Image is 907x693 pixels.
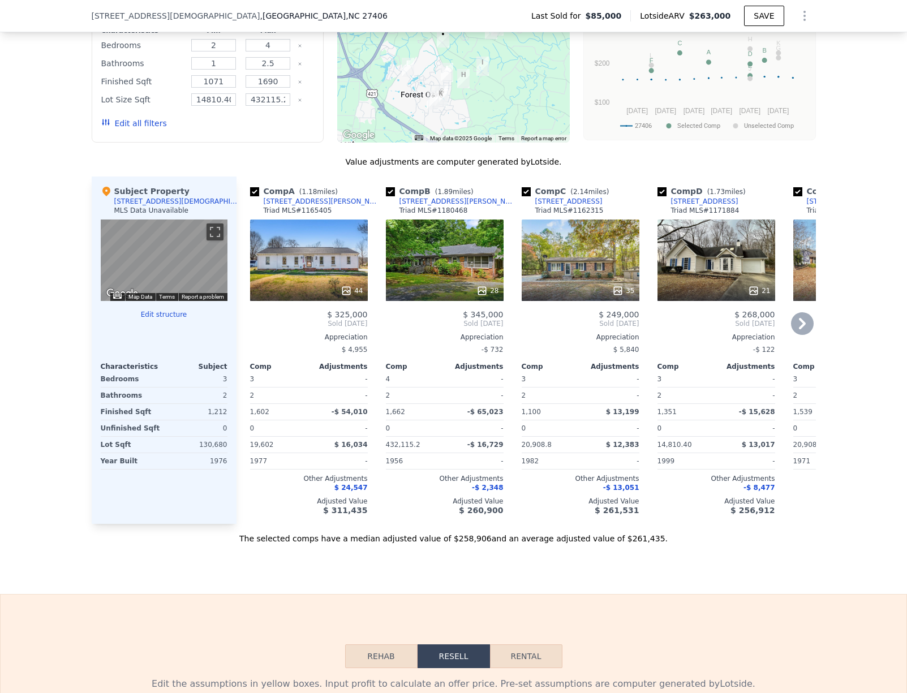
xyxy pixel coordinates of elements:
[657,362,716,371] div: Comp
[101,371,162,387] div: Bedrooms
[447,453,504,469] div: -
[250,424,255,432] span: 0
[101,219,227,301] div: Street View
[753,346,775,354] span: -$ 122
[346,11,388,20] span: , NC 27406
[522,388,578,403] div: 2
[522,424,526,432] span: 0
[113,294,121,299] button: Keyboard shortcuts
[531,10,586,21] span: Last Sold for
[457,69,470,88] div: 4741 Melvina Rd
[734,310,775,319] span: $ 268,000
[719,371,775,387] div: -
[793,5,816,27] button: Show Options
[613,346,639,354] span: $ 5,840
[340,128,377,143] a: Open this area in Google Maps (opens a new window)
[104,286,141,301] img: Google
[521,135,566,141] a: Report a map error
[447,388,504,403] div: -
[719,453,775,469] div: -
[573,188,588,196] span: 2.14
[250,408,269,416] span: 1,602
[101,437,162,453] div: Lot Sqft
[807,206,875,215] div: Triad MLS # 1169681
[386,375,390,383] span: 4
[437,188,453,196] span: 1.89
[166,371,227,387] div: 3
[747,62,751,69] text: E
[793,424,798,432] span: 0
[476,57,489,76] div: 2600 Alamance Church Rd
[689,11,731,20] span: $263,000
[445,362,504,371] div: Adjustments
[776,45,781,51] text: G
[250,186,342,197] div: Comp A
[386,186,478,197] div: Comp B
[323,506,367,515] span: $ 311,435
[437,28,449,48] div: 2330 Alamance Church Rd
[583,371,639,387] div: -
[742,441,775,449] span: $ 13,017
[295,188,342,196] span: ( miles)
[793,453,850,469] div: 1971
[612,285,634,296] div: 35
[418,644,490,668] button: Resell
[345,644,418,668] button: Rehab
[657,197,738,206] a: [STREET_ADDRESS]
[566,188,613,196] span: ( miles)
[334,441,368,449] span: $ 16,034
[298,44,302,48] button: Clear
[101,186,190,197] div: Subject Property
[747,36,752,42] text: H
[250,333,368,342] div: Appreciation
[467,408,504,416] span: -$ 65,023
[386,497,504,506] div: Adjusted Value
[298,80,302,84] button: Clear
[311,388,368,403] div: -
[748,285,770,296] div: 21
[739,408,775,416] span: -$ 15,628
[710,188,725,196] span: 1.73
[159,294,175,300] a: Terms
[762,47,766,54] text: B
[793,375,798,383] span: 3
[716,362,775,371] div: Adjustments
[522,333,639,342] div: Appreciation
[182,294,224,300] a: Report a problem
[649,57,653,64] text: F
[482,346,504,354] span: -$ 732
[635,122,652,130] text: 27406
[677,122,720,130] text: Selected Comp
[671,197,738,206] div: [STREET_ADDRESS]
[298,62,302,66] button: Clear
[92,156,816,167] div: Value adjustments are computer generated by Lotside .
[793,388,850,403] div: 2
[730,506,775,515] span: $ 256,912
[311,371,368,387] div: -
[207,223,223,240] button: Toggle fullscreen view
[250,388,307,403] div: 2
[657,186,750,197] div: Comp D
[767,107,789,115] text: [DATE]
[583,453,639,469] div: -
[101,37,184,53] div: Bedrooms
[459,506,503,515] span: $ 260,900
[476,285,498,296] div: 28
[447,420,504,436] div: -
[92,524,816,544] div: The selected comps have a median adjusted value of $258,906 and an average adjusted value of $261...
[583,388,639,403] div: -
[250,375,255,383] span: 3
[386,388,442,403] div: 2
[341,285,363,296] div: 44
[657,388,714,403] div: 2
[250,453,307,469] div: 1977
[535,197,603,206] div: [STREET_ADDRESS]
[719,388,775,403] div: -
[342,346,368,354] span: $ 4,955
[606,408,639,416] span: $ 13,199
[386,424,390,432] span: 0
[399,197,517,206] div: [STREET_ADDRESS][PERSON_NAME]
[657,333,775,342] div: Appreciation
[807,197,874,206] div: [STREET_ADDRESS]
[706,49,711,55] text: A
